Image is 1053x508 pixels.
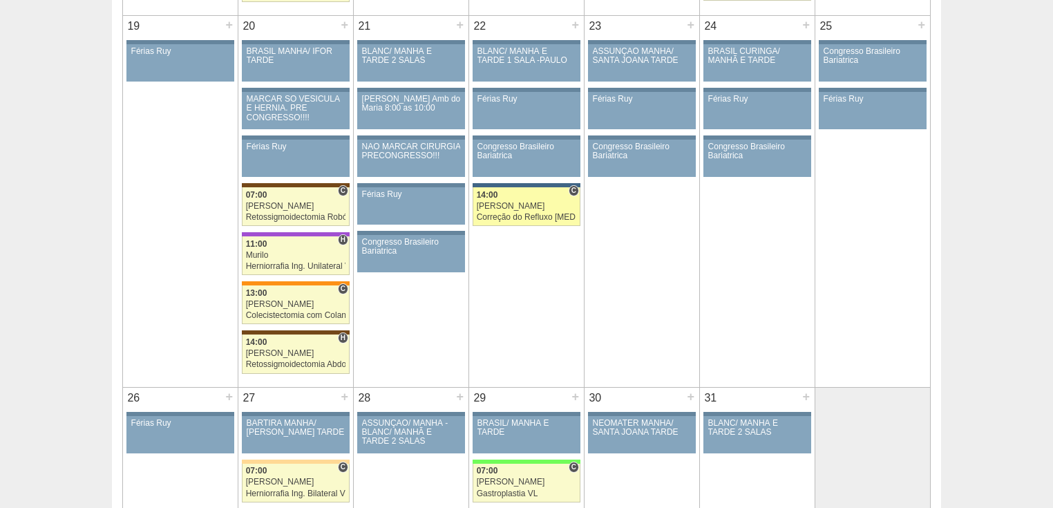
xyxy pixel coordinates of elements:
[819,44,927,82] a: Congresso Brasileiro Bariatrica
[246,239,267,249] span: 11:00
[338,332,348,344] span: Hospital
[819,92,927,129] a: Férias Ruy
[242,464,350,502] a: C 07:00 [PERSON_NAME] Herniorrafia Ing. Bilateral VL
[473,92,580,129] a: Férias Ruy
[588,44,696,82] a: ASSUNÇÃO MANHÃ/ SANTA JOANA TARDE
[477,489,577,498] div: Gastroplastia VL
[246,349,346,358] div: [PERSON_NAME]
[242,140,350,177] a: Férias Ruy
[703,140,811,177] a: Congresso Brasileiro Bariatrica
[569,388,581,406] div: +
[242,335,350,373] a: H 14:00 [PERSON_NAME] Retossigmoidectomia Abdominal VL
[477,95,576,104] div: Férias Ruy
[242,135,350,140] div: Key: Aviso
[708,95,807,104] div: Férias Ruy
[357,183,465,187] div: Key: Aviso
[357,235,465,272] a: Congresso Brasileiro Bariatrica
[708,47,807,65] div: BRASIL CURINGA/ MANHÃ E TARDE
[703,135,811,140] div: Key: Aviso
[473,464,580,502] a: C 07:00 [PERSON_NAME] Gastroplastia VL
[246,337,267,347] span: 14:00
[569,16,581,34] div: +
[473,40,580,44] div: Key: Aviso
[242,281,350,285] div: Key: São Luiz - SCS
[585,16,606,37] div: 23
[242,92,350,129] a: MARCAR SÓ VESICULA E HERNIA. PRE CONGRESSO!!!!
[824,95,922,104] div: Férias Ruy
[246,311,346,320] div: Colecistectomia com Colangiografia VL
[477,142,576,160] div: Congresso Brasileiro Bariatrica
[703,40,811,44] div: Key: Aviso
[708,142,807,160] div: Congresso Brasileiro Bariatrica
[588,92,696,129] a: Férias Ruy
[246,262,346,271] div: Herniorrafia Ing. Unilateral VL
[339,16,350,34] div: +
[246,213,346,222] div: Retossigmoidectomia Robótica
[246,300,346,309] div: [PERSON_NAME]
[362,238,461,256] div: Congresso Brasileiro Bariatrica
[357,135,465,140] div: Key: Aviso
[242,460,350,464] div: Key: Bartira
[247,95,345,122] div: MARCAR SÓ VESICULA E HERNIA. PRE CONGRESSO!!!!
[338,283,348,294] span: Consultório
[362,95,461,113] div: [PERSON_NAME] Amb do Maria 8:00 as 10:00
[242,412,350,416] div: Key: Aviso
[473,460,580,464] div: Key: Brasil
[242,88,350,92] div: Key: Aviso
[815,16,837,37] div: 25
[703,416,811,453] a: BLANC/ MANHÃ E TARDE 2 SALAS
[588,140,696,177] a: Congresso Brasileiro Bariatrica
[473,140,580,177] a: Congresso Brasileiro Bariatrica
[473,183,580,187] div: Key: São Luiz - Jabaquara
[357,412,465,416] div: Key: Aviso
[357,92,465,129] a: [PERSON_NAME] Amb do Maria 8:00 as 10:00
[246,360,346,369] div: Retossigmoidectomia Abdominal VL
[477,47,576,65] div: BLANC/ MANHÃ E TARDE 1 SALA -PAULO
[473,135,580,140] div: Key: Aviso
[473,187,580,226] a: C 14:00 [PERSON_NAME] Correção do Refluxo [MEDICAL_DATA] esofágico Robótico
[357,88,465,92] div: Key: Aviso
[588,88,696,92] div: Key: Aviso
[238,16,260,37] div: 20
[593,419,692,437] div: NEOMATER MANHÃ/ SANTA JOANA TARDE
[357,44,465,82] a: BLANC/ MANHÃ E TARDE 2 SALAS
[126,44,234,82] a: Férias Ruy
[126,416,234,453] a: Férias Ruy
[469,388,491,408] div: 29
[242,416,350,453] a: BARTIRA MANHÃ/ [PERSON_NAME] TARDE
[357,416,465,453] a: ASSUNÇÃO/ MANHÃ -BLANC/ MANHÃ E TARDE 2 SALAS
[223,388,235,406] div: +
[242,232,350,236] div: Key: IFOR
[246,202,346,211] div: [PERSON_NAME]
[246,251,346,260] div: Murilo
[703,92,811,129] a: Férias Ruy
[362,419,461,446] div: ASSUNÇÃO/ MANHÃ -BLANC/ MANHÃ E TARDE 2 SALAS
[246,489,346,498] div: Herniorrafia Ing. Bilateral VL
[588,412,696,416] div: Key: Aviso
[247,142,345,151] div: Férias Ruy
[477,478,577,487] div: [PERSON_NAME]
[354,16,375,37] div: 21
[473,412,580,416] div: Key: Aviso
[685,16,696,34] div: +
[131,47,230,56] div: Férias Ruy
[338,234,348,245] span: Hospital
[126,412,234,416] div: Key: Aviso
[131,419,230,428] div: Férias Ruy
[569,462,579,473] span: Consultório
[473,44,580,82] a: BLANC/ MANHÃ E TARDE 1 SALA -PAULO
[246,466,267,476] span: 07:00
[800,388,812,406] div: +
[362,142,461,160] div: NAO MARCAR CIRURGIA PRECONGRESSO!!!
[703,88,811,92] div: Key: Aviso
[819,88,927,92] div: Key: Aviso
[357,231,465,235] div: Key: Aviso
[585,388,606,408] div: 30
[708,419,807,437] div: BLANC/ MANHÃ E TARDE 2 SALAS
[454,388,466,406] div: +
[246,478,346,487] div: [PERSON_NAME]
[246,288,267,298] span: 13:00
[593,142,692,160] div: Congresso Brasileiro Bariatrica
[123,16,144,37] div: 19
[916,16,927,34] div: +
